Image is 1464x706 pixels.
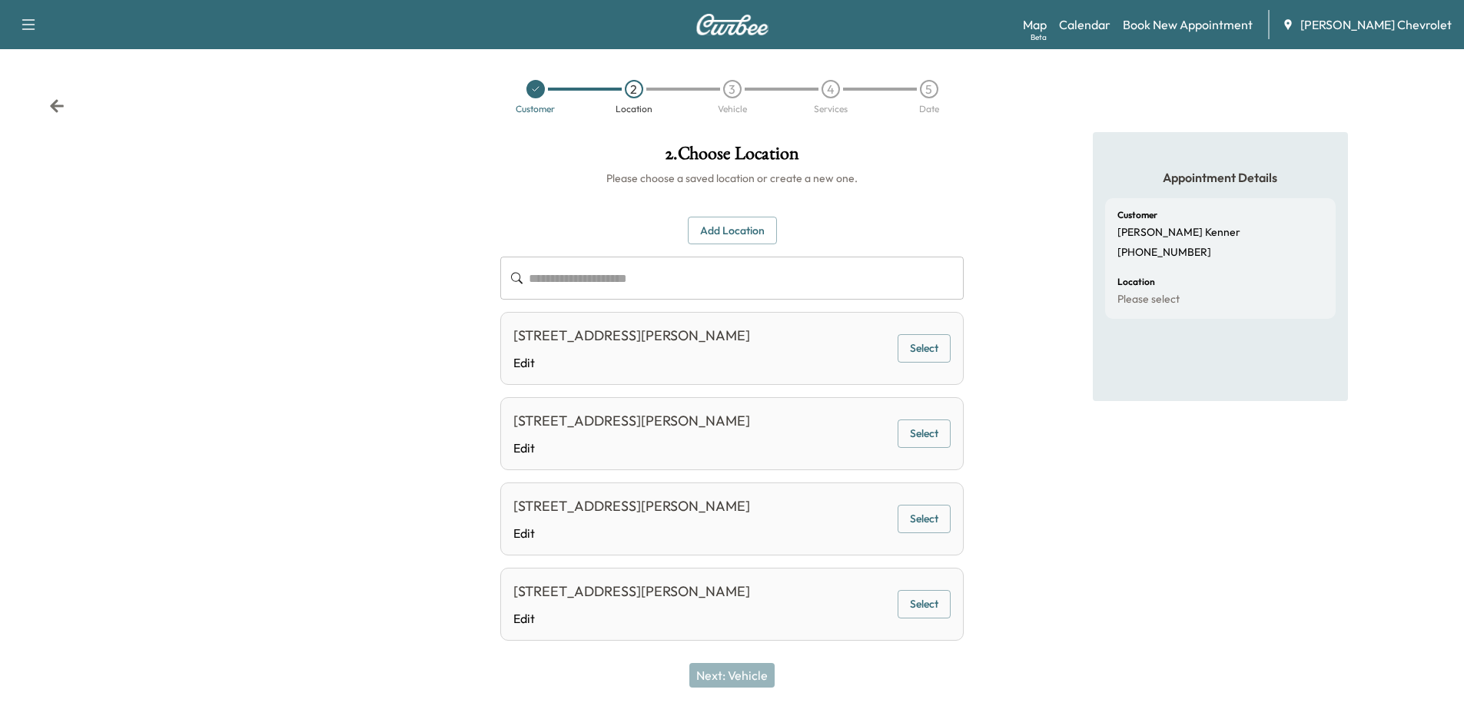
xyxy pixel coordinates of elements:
a: Edit [513,353,750,372]
h6: Customer [1117,210,1157,220]
button: Select [898,419,951,448]
div: [STREET_ADDRESS][PERSON_NAME] [513,581,750,602]
div: 4 [822,80,840,98]
div: 5 [920,80,938,98]
div: Services [814,104,848,114]
div: Vehicle [718,104,747,114]
div: [STREET_ADDRESS][PERSON_NAME] [513,410,750,432]
img: Curbee Logo [695,14,769,35]
div: Location [616,104,652,114]
div: Back [49,98,65,114]
a: Edit [513,524,750,542]
a: MapBeta [1023,15,1047,34]
div: Customer [516,104,555,114]
a: Book New Appointment [1123,15,1253,34]
a: Edit [513,609,750,628]
p: Please select [1117,293,1180,307]
span: [PERSON_NAME] Chevrolet [1300,15,1452,34]
a: Calendar [1059,15,1110,34]
button: Add Location [688,217,777,245]
a: Edit [513,439,750,457]
h5: Appointment Details [1105,169,1336,186]
div: 3 [723,80,742,98]
h6: Location [1117,277,1155,287]
button: Select [898,505,951,533]
div: Beta [1031,31,1047,43]
div: [STREET_ADDRESS][PERSON_NAME] [513,325,750,346]
button: Select [898,590,951,618]
p: [PHONE_NUMBER] [1117,246,1211,260]
button: Select [898,334,951,363]
h6: Please choose a saved location or create a new one. [500,171,964,186]
h1: 2 . Choose Location [500,144,964,171]
div: 2 [625,80,643,98]
p: [PERSON_NAME] Kenner [1117,226,1240,240]
div: Date [919,104,939,114]
div: [STREET_ADDRESS][PERSON_NAME] [513,496,750,517]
